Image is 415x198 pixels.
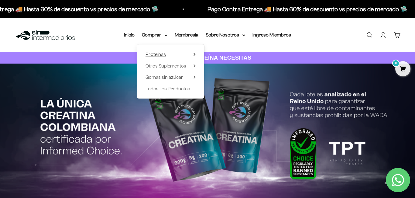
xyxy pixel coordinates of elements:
span: Proteínas [146,52,166,57]
span: Otros Suplementos [146,63,186,68]
summary: Gomas sin azúcar [146,73,196,81]
mark: 0 [392,60,400,67]
summary: Sobre Nosotros [206,31,245,39]
strong: CUANTA PROTEÍNA NECESITAS [164,54,252,61]
a: 0 [395,66,410,73]
summary: Proteínas [146,50,196,58]
a: Membresía [175,32,198,37]
a: Ingreso Miembros [252,32,291,37]
span: Gomas sin azúcar [146,75,183,80]
span: Todos Los Productos [146,86,190,91]
p: Pago Contra Entrega 🚚 Hasta 60% de descuento vs precios de mercado 🛸 [207,4,407,14]
summary: Comprar [142,31,167,39]
summary: Otros Suplementos [146,62,196,70]
a: Inicio [124,32,135,37]
a: Todos Los Productos [146,85,196,93]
